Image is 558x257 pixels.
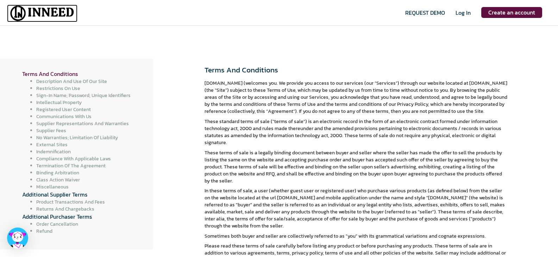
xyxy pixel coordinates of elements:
button: Sales Manager How can I help you today? button [7,227,28,249]
a: Description and use of our site [36,78,107,85]
a: Restrictions on use [36,85,80,92]
a: Returns And Chargebacks [36,205,94,213]
a: Communications With Us [36,113,92,120]
p: These terms of sale is a legally binding document between buyer and seller where the seller has m... [205,149,508,185]
p: These standard terms of sale ("terms of sale") is an electronic record in the form of an electron... [205,118,508,146]
h3: Terms And Conditions [205,66,508,74]
a: Order Cancellation [36,220,78,228]
a: Supplier Representations And Warranties [36,120,129,127]
img: Sales Manager bot icon [7,227,28,249]
a: Terms And Conditions [22,70,78,78]
p: [DOMAIN_NAME] (welcomes you. We provide you access to our services (our “Services”) through our w... [205,80,508,115]
a: Create an account [481,7,542,18]
a: Class Action Waiver [36,176,80,184]
a: Refund [36,227,52,235]
span: Log In [456,8,471,26]
a: Supplier Fees [36,127,66,134]
a: External Sites [36,141,68,148]
span: REQUEST DEMO [405,8,445,26]
a: Compliance With Applicable Laws [36,155,111,162]
a: Intellectual Property [36,99,82,106]
a: Binding Arbitration [36,169,79,176]
a: No Warranties; Limitation Of Liability [36,134,118,141]
a: Additional Supplier Terms [22,190,87,199]
a: Registered User Content [36,106,91,113]
a: Product Transactions And Fees [36,198,105,206]
img: Inneed [7,5,77,22]
a: Additional Purchaser Terms [22,212,92,221]
a: Miscellaneous [36,183,69,191]
a: Sign-In Name; Password; Unique Identifiers [36,92,131,99]
a: Indemnification [36,148,71,155]
p: Sometimes both buyer and seller are collectively referred to as "you" with its grammatical variat... [205,233,508,240]
a: Termination Of The Agreement [36,162,106,169]
p: In these terms of sale, a user (whether guest user or registered user) who purchase various produ... [205,187,508,230]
